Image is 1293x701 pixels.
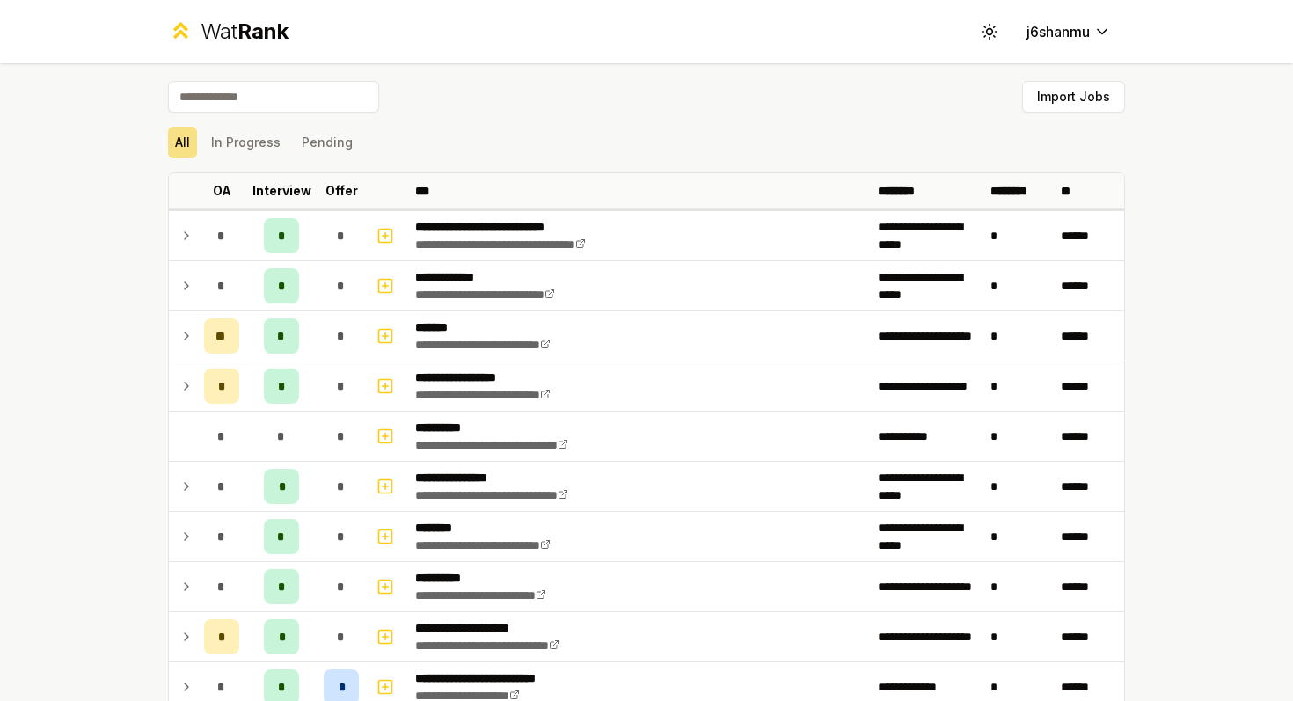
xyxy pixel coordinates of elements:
[201,18,289,46] div: Wat
[168,127,197,158] button: All
[204,127,288,158] button: In Progress
[325,182,358,200] p: Offer
[237,18,289,44] span: Rank
[252,182,311,200] p: Interview
[1026,21,1090,42] span: j6shanmu
[168,18,289,46] a: WatRank
[1022,81,1125,113] button: Import Jobs
[295,127,360,158] button: Pending
[213,182,231,200] p: OA
[1012,16,1125,47] button: j6shanmu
